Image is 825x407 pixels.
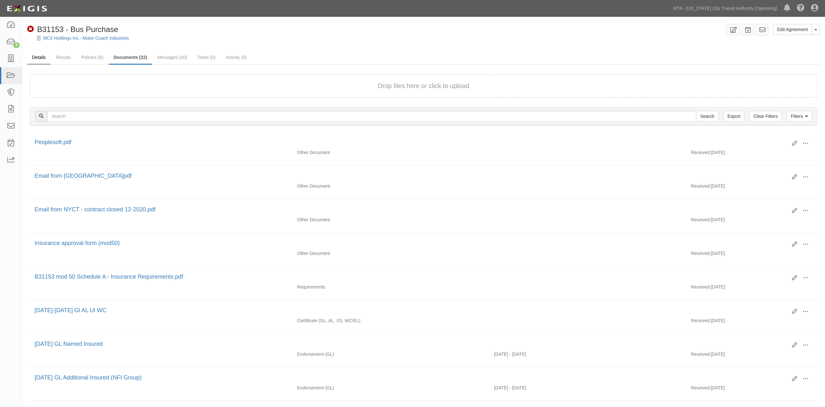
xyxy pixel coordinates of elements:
[76,51,108,64] a: Policies (6)
[787,111,813,122] a: Filters
[35,239,788,248] div: Insurance approval form (mod50)
[691,385,711,391] p: Received:
[35,206,156,213] a: Email from NYCT - contract closed 12-2020.pdf
[797,4,805,12] i: Help Center - Complianz
[686,216,818,226] div: [DATE]
[27,51,51,65] a: Details
[378,82,470,89] span: Drop files here or click to upload
[35,172,788,180] div: Email from NYCT.pdf
[35,138,788,147] div: Peoplesoft.pdf
[691,351,711,357] p: Received:
[192,51,220,64] a: Tasks (0)
[686,149,818,159] div: [DATE]
[35,139,71,145] a: Peoplesoft.pdf
[35,307,107,313] a: [DATE]-[DATE] Gl AL Ul WC
[5,3,49,14] img: Logo
[489,385,686,391] div: Effective 10/01/2018 - Expiration 10/01/2019
[670,2,781,15] a: MTA - [US_STATE] City Transit Authority (Operating)
[686,284,818,293] div: [DATE]
[35,341,103,347] a: [DATE] GL Named Insured
[35,273,788,281] div: B31153 mod 50 Schedule A - Insurance Requirements.pdf
[109,51,152,65] a: Documents (22)
[773,24,812,35] a: Edit Agreement
[27,24,118,35] div: B31153 - Bus Purchase
[691,250,711,256] p: Received:
[292,385,489,391] div: General Liability
[292,317,489,324] div: General Liability Auto Liability Excess/Umbrella Liability Workers Compensation/Employers Liability
[43,36,129,41] a: MCII Holdings Inc.- Motor Coach Industries
[724,111,745,122] a: Export
[691,183,711,189] p: Received:
[47,111,697,122] input: Search
[686,385,818,394] div: [DATE]
[292,250,489,256] div: Other Document
[27,26,34,33] i: Non-Compliant
[35,240,120,246] a: Insurance approval form (mod50)
[686,183,818,192] div: [DATE]
[37,25,118,34] span: B31153 - Bus Purchase
[153,51,192,64] a: Messages (40)
[749,111,782,122] a: Clear Filters
[35,206,788,214] div: Email from NYCT - contract closed 12-2020.pdf
[686,317,818,327] div: [DATE]
[292,351,489,357] div: General Liability
[691,149,711,156] p: Received:
[691,216,711,223] p: Received:
[686,250,818,260] div: [DATE]
[35,273,183,280] a: B31153 mod 50 Schedule A - Insurance Requirements.pdf
[686,351,818,361] div: [DATE]
[51,51,76,64] a: Results
[13,42,20,48] div: 7
[489,351,686,357] div: Effective 10/01/2018 - Expiration 10/01/2019
[292,183,489,189] div: Other Document
[35,306,788,315] div: 12.31.11-12.31.2012 Gl AL Ul WC
[35,340,788,348] div: 10.1.19 GL Named Insured
[35,374,142,381] a: [DATE] GL Additional Insured (NFI Group)
[292,284,489,290] div: Requirements
[691,284,711,290] p: Received:
[696,111,719,122] input: Search
[292,149,489,156] div: Other Document
[35,173,132,179] a: Email from [GEOGRAPHIC_DATA]pdf
[35,374,788,382] div: 10.1.19 GL Additional Insured (NFI Group)
[292,216,489,223] div: Other Document
[221,51,251,64] a: Activity (0)
[489,216,686,217] div: Effective - Expiration
[691,317,711,324] p: Received:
